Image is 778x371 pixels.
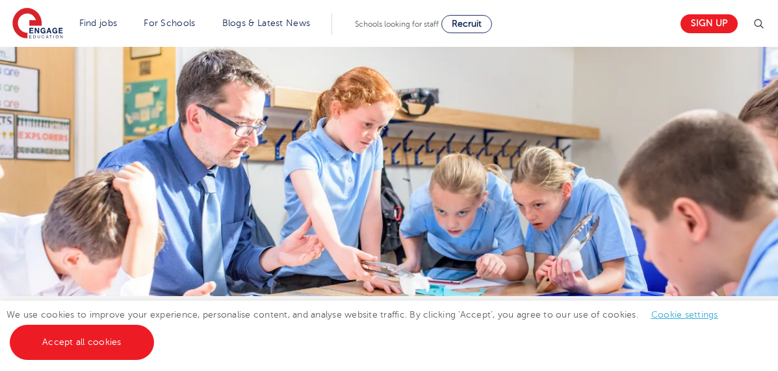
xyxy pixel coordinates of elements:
[79,18,118,28] a: Find jobs
[452,19,482,29] span: Recruit
[441,15,492,33] a: Recruit
[355,20,439,29] span: Schools looking for staff
[10,325,154,360] a: Accept all cookies
[6,310,731,347] span: We use cookies to improve your experience, personalise content, and analyse website traffic. By c...
[222,18,311,28] a: Blogs & Latest News
[144,18,195,28] a: For Schools
[681,14,738,33] a: Sign up
[651,310,718,320] a: Cookie settings
[12,8,63,40] img: Engage Education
